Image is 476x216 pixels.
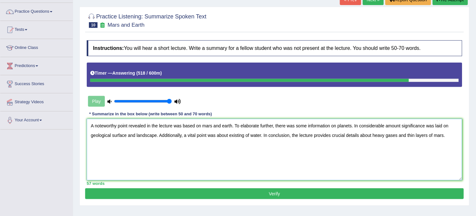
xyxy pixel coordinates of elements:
[87,40,462,56] h4: You will hear a short lecture. Write a summary for a fellow student who was not present at the le...
[108,22,145,28] small: Mars and Earth
[90,71,162,76] h5: Timer —
[0,21,73,37] a: Tests
[85,188,464,199] button: Verify
[93,45,124,51] b: Instructions:
[87,111,214,117] div: * Summarize in the box below (write between 50 and 70 words)
[0,57,73,73] a: Predictions
[89,22,98,28] span: 10
[160,71,162,76] b: )
[87,180,462,186] div: 57 words
[0,75,73,91] a: Success Stories
[138,71,160,76] b: 518 / 600m
[99,22,106,28] small: Exam occurring question
[0,93,73,109] a: Strategy Videos
[0,39,73,55] a: Online Class
[0,3,73,19] a: Practice Questions
[112,71,135,76] b: Answering
[87,12,207,28] h2: Practice Listening: Summarize Spoken Text
[136,71,138,76] b: (
[0,111,73,127] a: Your Account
